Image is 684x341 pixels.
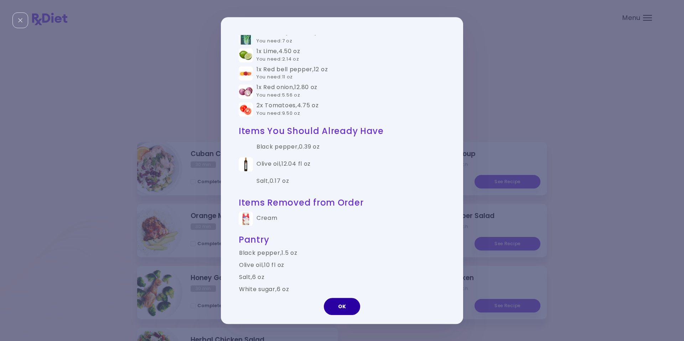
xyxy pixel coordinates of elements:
[256,74,293,81] span: You need : 11 oz
[256,215,278,222] div: Cream
[256,56,299,62] span: You need : 2.14 oz
[239,271,445,283] td: Salt , 6 oz
[256,178,289,185] div: Salt , 0.17 oz
[256,161,311,168] div: Olive oil , 12.04 fl oz
[239,247,445,259] td: Black pepper , 1.5 oz
[239,283,445,295] td: White sugar , 6 oz
[256,48,300,63] div: 1x Lime , 4.50 oz
[256,66,328,81] div: 1x Red bell pepper , 12 oz
[256,38,292,45] span: You need : 7 oz
[256,30,328,45] div: 1x Lettuce, romaine , 7 oz
[239,259,445,271] td: Olive oil , 10 fl oz
[239,234,445,245] h2: Pantry
[256,144,320,151] div: Black pepper , 0.39 oz
[256,84,317,99] div: 1x Red onion , 12.80 oz
[12,12,28,28] div: Close
[256,102,319,117] div: 2x Tomatoes , 4.75 oz
[239,197,445,208] h2: Items Removed from Order
[256,92,300,98] span: You need : 5.56 oz
[239,126,445,137] h2: Items You Should Already Have
[324,298,360,315] button: OK
[256,110,300,117] span: You need : 9.50 oz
